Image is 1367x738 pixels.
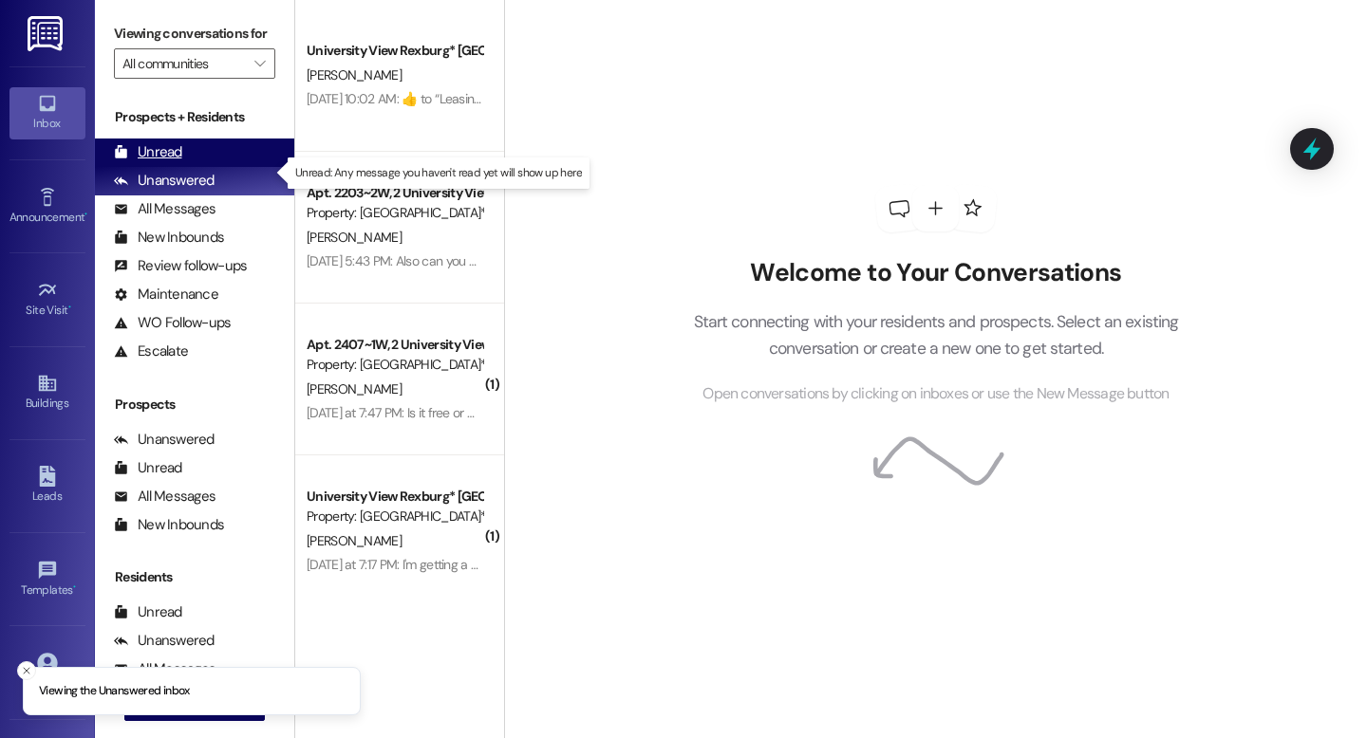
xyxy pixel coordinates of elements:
label: Viewing conversations for [114,19,275,48]
p: Unread: Any message you haven't read yet will show up here [295,165,582,181]
a: Buildings [9,367,85,418]
i:  [254,56,265,71]
div: [DATE] 10:02 AM: ​👍​ to “ Leasing ([GEOGRAPHIC_DATA]*): Yes!! Please make sure you respect their ... [307,90,1264,107]
span: [PERSON_NAME] [307,229,402,246]
div: Property: [GEOGRAPHIC_DATA]* [307,507,482,526]
div: WO Follow-ups [114,313,231,333]
a: Templates • [9,554,85,605]
div: Property: [GEOGRAPHIC_DATA]* [307,203,482,223]
span: Open conversations by clicking on inboxes or use the New Message button [702,382,1169,406]
span: [PERSON_NAME] [307,380,402,397]
div: [DATE] 5:43 PM: Also can you send me messages to my cell phone number at [PHONE_NUMBER] this is m... [307,252,1143,269]
div: University View Rexburg* [GEOGRAPHIC_DATA] [307,487,482,507]
div: Prospects [95,395,294,415]
div: Unread [114,602,182,622]
a: Account [9,647,85,698]
div: Apt. 2203~2W, 2 University View Rexburg Guarantors [307,183,482,203]
button: Close toast [17,661,36,680]
div: Apt. 2407~1W, 2 University View Rexburg [307,335,482,355]
span: [PERSON_NAME] [307,66,402,83]
div: All Messages [114,199,215,219]
span: • [84,208,87,221]
div: Unread [114,458,182,478]
div: New Inbounds [114,228,224,248]
p: Start connecting with your residents and prospects. Select an existing conversation or create a n... [665,308,1208,362]
div: Maintenance [114,285,218,304]
div: Unanswered [114,430,215,450]
div: Unread [114,142,182,162]
div: University View Rexburg* [GEOGRAPHIC_DATA] [307,41,482,61]
span: [PERSON_NAME] [307,532,402,549]
div: [DATE] at 7:47 PM: Is it free or would I have to pay? [307,404,581,421]
div: Property: [GEOGRAPHIC_DATA]* [307,355,482,375]
input: All communities [122,48,245,79]
div: Residents [95,567,294,587]
div: Unanswered [114,171,215,191]
span: • [68,301,71,314]
div: [DATE] at 7:17 PM: I'm getting a new car sometime soon ish, like in a few weeks Can I get a new p... [307,556,1047,573]
div: New Inbounds [114,515,224,535]
a: Inbox [9,87,85,138]
h2: Welcome to Your Conversations [665,258,1208,288]
div: Unanswered [114,631,215,651]
div: Review follow-ups [114,256,247,276]
p: Viewing the Unanswered inbox [39,683,190,700]
img: ResiDesk Logo [28,16,66,51]
div: All Messages [114,487,215,507]
div: Prospects + Residents [95,107,294,127]
div: Escalate [114,341,188,361]
a: Leads [9,460,85,511]
span: • [73,581,76,594]
a: Site Visit • [9,274,85,325]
